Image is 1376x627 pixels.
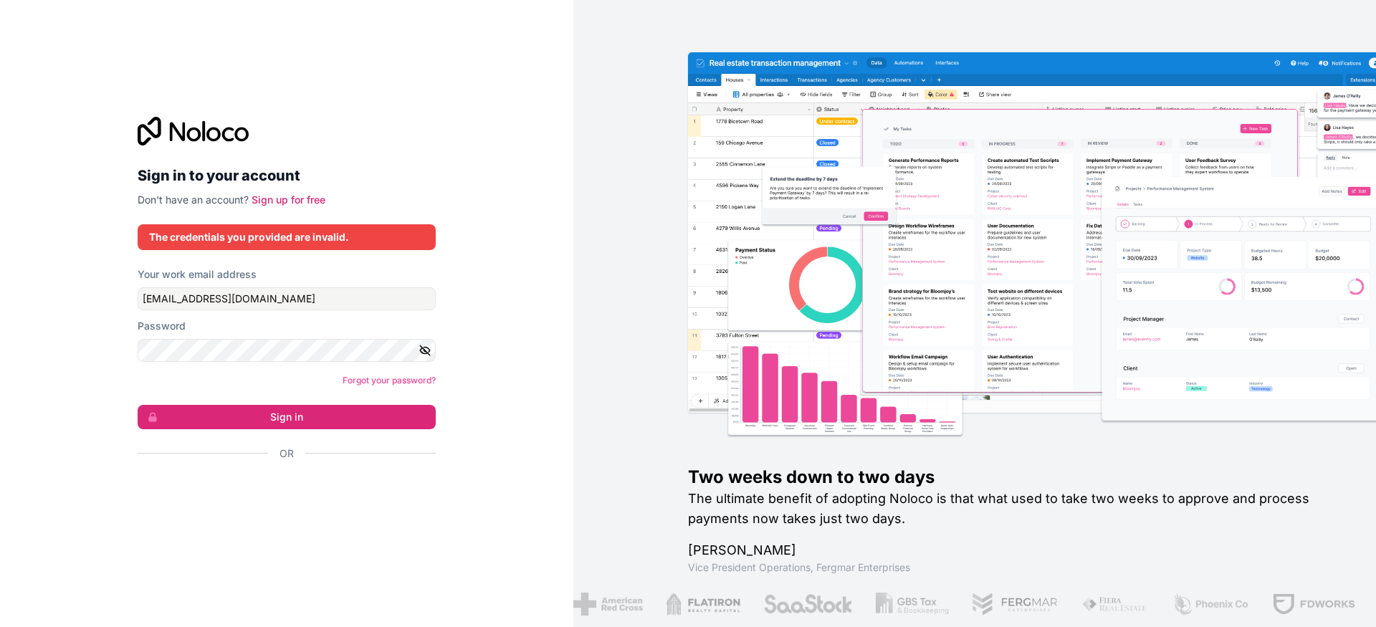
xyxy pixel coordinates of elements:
[688,540,1330,560] h1: [PERSON_NAME]
[138,339,436,362] input: Password
[688,466,1330,489] h1: Two weeks down to two days
[279,446,294,461] span: Or
[688,560,1330,575] h1: Vice President Operations , Fergmar Enterprises
[343,375,436,386] a: Forgot your password?
[1081,593,1159,616] img: /assets/phoenix-BREaitsQ.png
[1182,593,1266,616] img: /assets/fdworks-Bi04fVtw.png
[991,593,1059,616] img: /assets/fiera-fwj2N5v4.png
[688,489,1330,529] h2: The ultimate benefit of adopting Noloco is that what used to take two weeks to approve and proces...
[138,267,257,282] label: Your work email address
[130,477,431,508] iframe: Sign in with Google Button
[149,230,424,244] div: The credentials you provided are invalid.
[138,287,436,310] input: Email address
[785,593,859,616] img: /assets/gbstax-C-GtDUiK.png
[252,193,325,206] a: Sign up for free
[881,593,969,616] img: /assets/fergmar-CudnrXN5.png
[575,593,650,616] img: /assets/flatiron-C8eUkumj.png
[138,405,436,429] button: Sign in
[138,163,436,188] h2: Sign in to your account
[138,319,186,333] label: Password
[138,193,249,206] span: Don't have an account?
[673,593,763,616] img: /assets/saastock-C6Zbiodz.png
